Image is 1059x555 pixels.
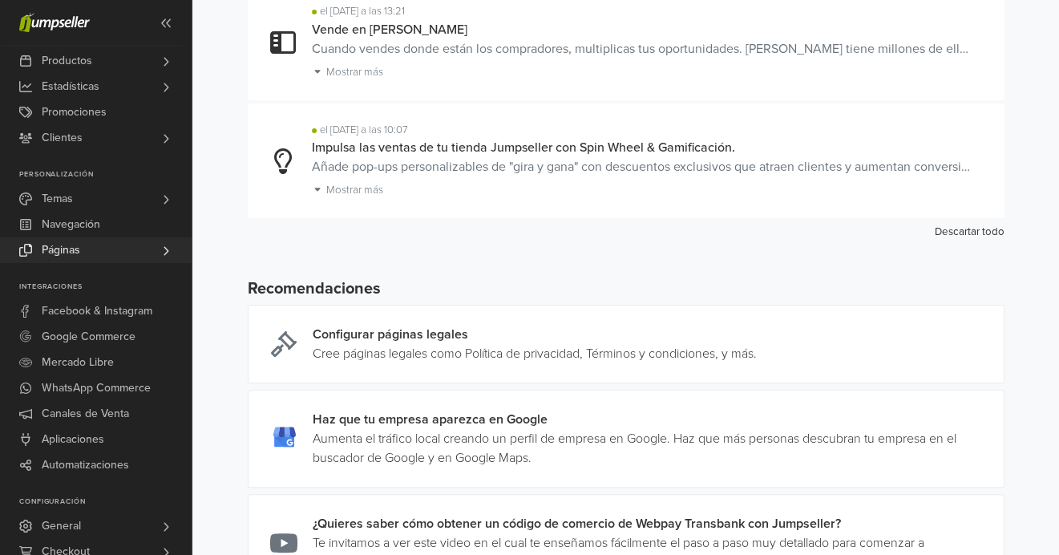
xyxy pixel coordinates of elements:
[320,124,408,136] span: 2025-10-01T13:07:34.183Z
[42,513,81,539] span: General
[42,350,114,375] span: Mercado Libre
[935,225,1004,238] span: Descartar todo
[320,5,405,18] span: 2025-10-02T16:21:14.382Z
[42,427,104,452] span: Aplicaciones
[42,48,92,74] span: Productos
[42,212,100,237] span: Navegación
[42,99,107,125] span: Promociones
[42,74,99,99] span: Estadísticas
[312,22,467,38] span: Vende en [PERSON_NAME]
[42,452,129,478] span: Automatizaciones
[42,186,73,212] span: Temas
[42,298,152,324] span: Facebook & Instagram
[19,497,192,507] p: Configuración
[42,237,80,263] span: Páginas
[42,324,135,350] span: Google Commerce
[42,125,83,151] span: Clientes
[42,375,151,401] span: WhatsApp Commerce
[19,282,192,292] p: Integraciones
[326,184,383,196] span: Mostrar más
[326,66,383,79] span: Mostrar más
[42,401,129,427] span: Canales de Venta
[248,279,1004,298] h5: Recomendaciones
[19,170,192,180] p: Personalización
[312,140,735,156] span: Impulsa las ventas de tu tienda Jumpseller con Spin Wheel & Gamificación.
